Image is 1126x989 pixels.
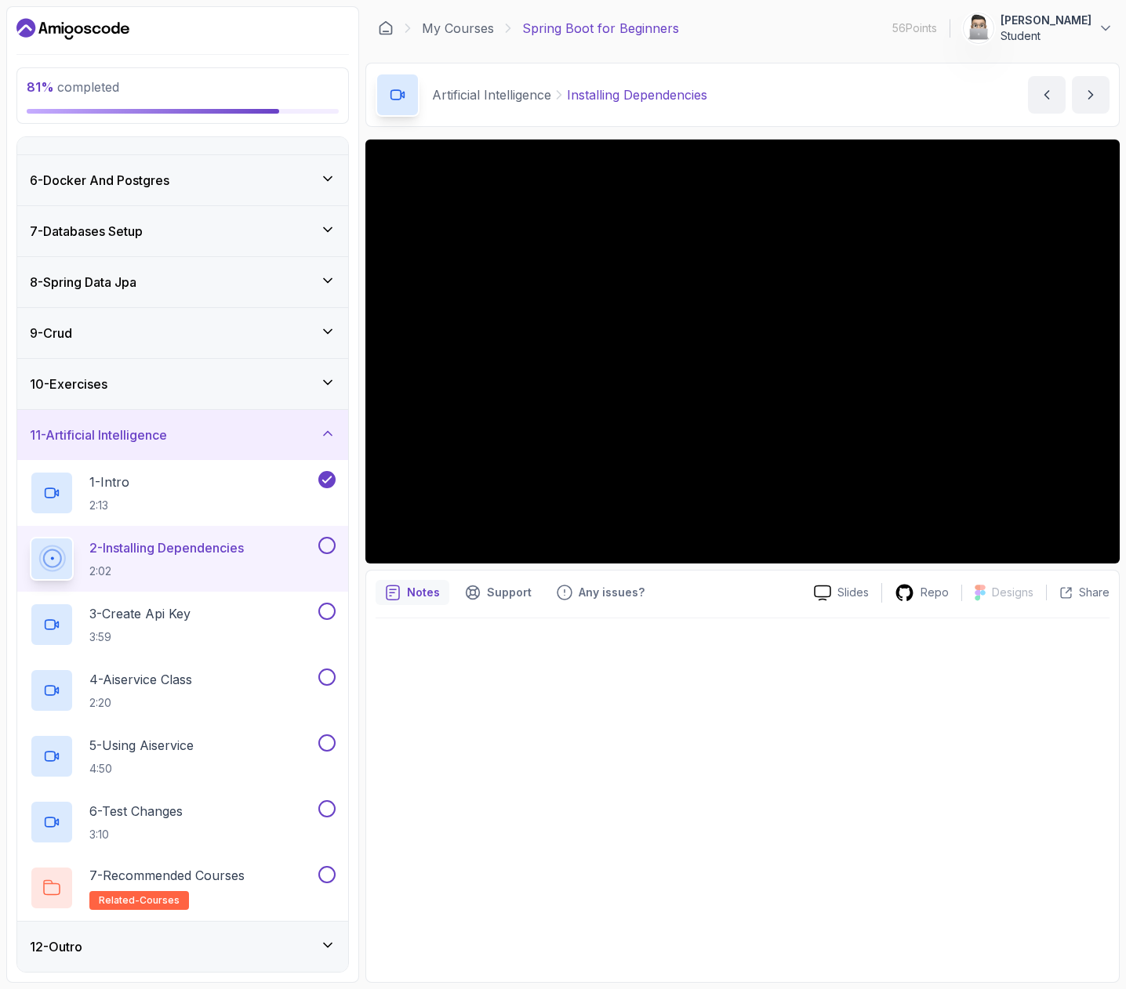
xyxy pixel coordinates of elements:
p: Designs [992,585,1033,600]
p: Support [487,585,532,600]
button: 10-Exercises [17,359,348,409]
button: 12-Outro [17,922,348,972]
h3: 11 - Artificial Intelligence [30,426,167,444]
p: Installing Dependencies [567,85,707,104]
p: Student [1001,28,1091,44]
img: user profile image [964,13,993,43]
button: Feedback button [547,580,654,605]
a: Repo [882,583,961,603]
button: user profile image[PERSON_NAME]Student [963,13,1113,44]
button: 6-Docker And Postgres [17,155,348,205]
button: 2-Installing Dependencies2:02 [30,537,336,581]
span: related-courses [99,894,180,907]
p: 5 - Using Aiservice [89,736,194,755]
a: Slides [801,585,881,601]
p: Any issues? [579,585,645,600]
p: 3:59 [89,629,191,645]
h3: 6 - Docker And Postgres [30,171,169,190]
p: 1 - Intro [89,473,129,491]
button: 8-Spring Data Jpa [17,257,348,307]
h3: 9 - Crud [30,324,72,342]
p: 56 Points [892,20,937,36]
p: [PERSON_NAME] [1001,13,1091,28]
p: 4:50 [89,761,194,777]
button: 1-Intro2:13 [30,471,336,515]
p: 2:02 [89,563,244,579]
p: Share [1079,585,1110,600]
p: Slides [837,585,869,600]
p: 3:10 [89,827,183,842]
button: 4-Aiservice Class2:20 [30,668,336,712]
p: 6 - Test Changes [89,802,183,821]
button: 6-Test Changes3:10 [30,800,336,844]
p: 2:13 [89,498,129,513]
button: 3-Create Api Key3:59 [30,603,336,647]
button: previous content [1028,76,1066,114]
h3: 7 - Databases Setup [30,222,143,241]
button: 7-Recommended Coursesrelated-courses [30,866,336,910]
button: 11-Artificial Intelligence [17,410,348,460]
a: Dashboard [16,16,129,42]
button: Share [1046,585,1110,600]
iframe: 2 - Installing Dependencies [365,139,1120,563]
a: Dashboard [378,20,394,36]
h3: 12 - Outro [30,937,82,956]
p: Notes [407,585,440,600]
p: 7 - Recommended Courses [89,866,245,885]
button: 5-Using Aiservice4:50 [30,734,336,778]
span: 81 % [27,79,54,95]
p: Repo [921,585,949,600]
p: Artificial Intelligence [432,85,551,104]
span: completed [27,79,119,95]
p: Spring Boot for Beginners [522,19,679,38]
a: My Courses [422,19,494,38]
p: 2:20 [89,695,192,711]
button: 7-Databases Setup [17,206,348,256]
p: 4 - Aiservice Class [89,670,192,689]
button: notes button [376,580,449,605]
p: 3 - Create Api Key [89,604,191,623]
h3: 10 - Exercises [30,375,107,393]
p: 2 - Installing Dependencies [89,538,244,557]
button: next content [1072,76,1110,114]
button: Support button [456,580,541,605]
h3: 8 - Spring Data Jpa [30,273,136,292]
button: 9-Crud [17,308,348,358]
